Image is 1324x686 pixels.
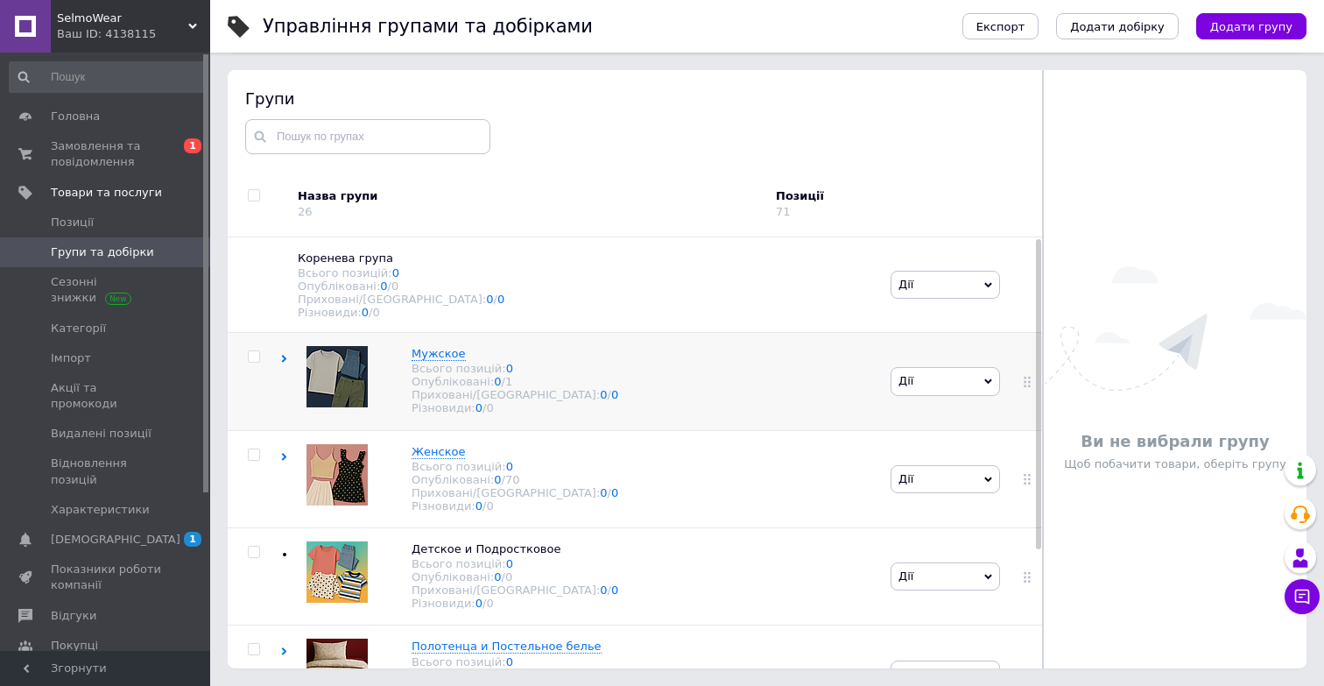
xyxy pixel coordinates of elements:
[611,388,618,401] a: 0
[486,597,493,610] div: 0
[412,542,560,555] span: Детское и Подростковое
[494,375,501,388] a: 0
[51,426,151,442] span: Видалені позиції
[298,266,873,279] div: Всього позицій:
[412,668,618,682] div: Опубліковані:
[506,557,513,570] a: 0
[482,401,494,414] span: /
[502,668,513,682] span: /
[600,388,607,401] a: 0
[494,570,501,583] a: 0
[245,88,1025,110] div: Групи
[51,562,162,593] span: Показники роботи компанії
[412,375,618,388] div: Опубліковані:
[298,279,873,293] div: Опубліковані:
[898,569,913,583] span: Дії
[1210,20,1292,33] span: Додати групу
[505,570,512,583] div: 0
[776,205,791,218] div: 71
[184,532,201,547] span: 1
[51,244,154,260] span: Групи та добірки
[412,499,618,513] div: Різновиди:
[976,20,1025,33] span: Експорт
[412,362,618,375] div: Всього позицій:
[412,583,618,597] div: Приховані/[GEOGRAPHIC_DATA]:
[611,486,618,499] a: 0
[412,640,602,653] span: Полотенца и Постельное белье
[412,570,618,583] div: Опубліковані:
[898,668,913,681] span: Дії
[51,138,162,170] span: Замовлення та повідомлення
[380,279,387,293] a: 0
[51,274,162,306] span: Сезонні знижки
[51,638,98,654] span: Покупці
[51,215,94,230] span: Позиції
[475,597,482,610] a: 0
[184,138,201,153] span: 1
[1285,579,1320,614] button: Чат з покупцем
[486,499,493,513] div: 0
[51,532,180,548] span: [DEMOGRAPHIC_DATA]
[51,380,162,412] span: Акції та промокоди
[505,668,512,682] div: 0
[412,401,618,414] div: Різновиди:
[245,119,490,154] input: Пошук по групах
[298,205,313,218] div: 26
[497,293,504,306] a: 0
[486,401,493,414] div: 0
[412,388,618,401] div: Приховані/[GEOGRAPHIC_DATA]:
[608,388,619,401] span: /
[482,499,494,513] span: /
[412,655,618,668] div: Всього позицій:
[9,61,207,93] input: Пошук
[412,460,618,473] div: Всього позицій:
[482,597,494,610] span: /
[962,13,1039,39] button: Експорт
[506,362,513,375] a: 0
[1053,456,1298,472] p: Щоб побачити товари, оберіть групу
[475,401,482,414] a: 0
[306,346,368,407] img: Мужское
[412,597,618,610] div: Різновиди:
[392,266,399,279] a: 0
[57,26,210,42] div: Ваш ID: 4138115
[608,583,619,597] span: /
[372,306,379,319] div: 0
[306,541,368,603] img: Детское и Подростковое
[263,16,593,37] h1: Управління групами та добірками
[362,306,369,319] a: 0
[1196,13,1306,39] button: Додати групу
[506,655,513,668] a: 0
[611,583,618,597] a: 0
[1053,430,1298,452] p: Ви не вибрали групу
[298,251,393,265] span: Коренева група
[776,188,925,204] div: Позиції
[412,445,465,458] span: Женское
[51,502,150,518] span: Характеристики
[505,375,512,388] div: 1
[502,570,513,583] span: /
[898,278,913,291] span: Дії
[1056,13,1179,39] button: Додати добірку
[502,473,520,486] span: /
[600,486,607,499] a: 0
[51,608,96,624] span: Відгуки
[51,321,106,336] span: Категорії
[608,486,619,499] span: /
[494,668,501,682] a: 0
[298,188,763,204] div: Назва групи
[388,279,399,293] span: /
[486,293,493,306] a: 0
[1070,20,1165,33] span: Додати добірку
[306,444,368,506] img: Женское
[412,473,618,486] div: Опубліковані:
[51,185,162,201] span: Товари та послуги
[412,347,466,360] span: Мужское
[505,473,520,486] div: 70
[898,374,913,387] span: Дії
[391,279,398,293] div: 0
[494,293,505,306] span: /
[502,375,513,388] span: /
[475,499,482,513] a: 0
[298,293,873,306] div: Приховані/[GEOGRAPHIC_DATA]:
